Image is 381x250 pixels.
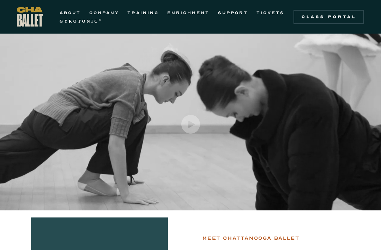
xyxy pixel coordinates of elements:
[298,14,360,20] div: Class Portal
[60,17,103,25] a: GYROTONIC®
[89,8,119,17] a: COMPANY
[167,8,210,17] a: ENRICHMENT
[17,7,43,27] a: home
[60,19,99,24] strong: GYROTONIC
[60,8,81,17] a: ABOUT
[202,234,299,243] div: Meet chattanooga ballet
[99,18,103,22] sup: ®
[218,8,248,17] a: SUPPORT
[127,8,159,17] a: TRAINING
[294,10,364,24] a: Class Portal
[256,8,284,17] a: TICKETS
